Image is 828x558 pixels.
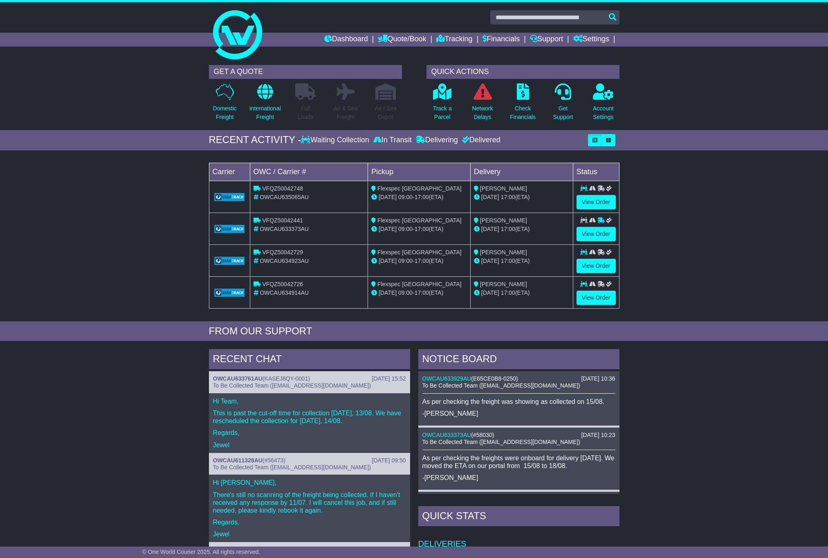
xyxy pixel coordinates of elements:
div: ( ) [422,432,615,439]
p: International Freight [249,104,281,121]
td: Carrier [209,163,250,181]
span: To Be Collected Team ([EMAIL_ADDRESS][DOMAIN_NAME]) [213,464,371,471]
div: RECENT CHAT [209,349,410,371]
span: [DATE] [481,194,499,200]
span: [PERSON_NAME] [480,217,527,224]
div: (ETA) [474,193,570,202]
td: Delivery [470,163,573,181]
p: As per checking the freights were onboard for delivery [DATE]. We moved the ETA on our portal fro... [422,454,615,470]
img: GetCarrierServiceLogo [214,193,245,201]
span: [DATE] [481,258,499,264]
div: - (ETA) [371,257,467,265]
span: 09:00 [398,258,413,264]
p: Hi [PERSON_NAME], [213,479,406,486]
p: Domestic Freight [213,104,236,121]
a: Quote/Book [378,33,426,47]
a: Support [530,33,563,47]
span: To Be Collected Team ([EMAIL_ADDRESS][DOMAIN_NAME]) [422,382,580,389]
a: Financials [482,33,520,47]
span: 17:00 [415,194,429,200]
span: Flexspec [GEOGRAPHIC_DATA] [377,217,462,224]
div: NOTICE BOARD [418,349,619,371]
p: Hi Team, [213,397,406,405]
a: OWCAU633761AU [213,375,263,382]
span: [PERSON_NAME] [480,185,527,192]
div: RECENT ACTIVITY - [209,134,301,146]
span: © One World Courier 2025. All rights reserved. [142,549,260,555]
span: #56473 [265,457,284,464]
div: - (ETA) [371,225,467,233]
a: OWCAU611328AU [213,457,263,464]
span: OWCAU633373AU [260,226,309,232]
td: Pickup [368,163,471,181]
div: ( ) [422,375,615,382]
span: OWCAU634923AU [260,258,309,264]
span: 17:00 [501,258,515,264]
span: [DATE] [379,194,397,200]
a: GetSupport [552,83,573,126]
img: GetCarrierServiceLogo [214,225,245,233]
p: As per checking the freight was showing as collected on 15/08. [422,398,615,406]
p: Track a Parcel [433,104,452,121]
a: Dashboard [324,33,368,47]
div: Waiting Collection [301,136,371,145]
a: NetworkDelays [471,83,493,126]
a: InternationalFreight [249,83,281,126]
p: Regards, [213,429,406,437]
span: Flexspec [GEOGRAPHIC_DATA] [377,249,462,255]
div: QUICK ACTIONS [426,65,619,79]
div: [DATE] 10:23 [581,432,615,439]
span: 17:00 [415,289,429,296]
a: View Order [577,195,616,209]
img: GetCarrierServiceLogo [214,257,245,265]
div: ( ) [213,375,406,382]
a: CheckFinancials [509,83,536,126]
span: To Be Collected Team ([EMAIL_ADDRESS][DOMAIN_NAME]) [422,439,580,445]
p: Air / Sea Depot [375,104,397,121]
p: -[PERSON_NAME] [422,410,615,417]
span: [DATE] [481,226,499,232]
a: OWCAU633373AU [422,432,471,438]
a: View Order [577,227,616,241]
span: #58030 [473,432,492,438]
div: Delivering [414,136,460,145]
p: Air & Sea Freight [334,104,358,121]
td: OWC / Carrier # [250,163,368,181]
div: Delivered [460,136,500,145]
div: GET A QUOTE [209,65,402,79]
span: VFQZ50042441 [262,217,303,224]
p: Account Settings [593,104,614,121]
span: Flexspec [GEOGRAPHIC_DATA] [377,185,462,192]
a: View Order [577,259,616,273]
div: (ETA) [474,289,570,297]
a: Track aParcel [433,83,452,126]
img: GetCarrierServiceLogo [214,289,245,297]
span: VFQZ50042729 [262,249,303,255]
div: (ETA) [474,257,570,265]
div: FROM OUR SUPPORT [209,325,619,337]
p: Jewel [213,530,406,538]
span: 17:00 [415,258,429,264]
span: 17:00 [501,289,515,296]
span: Flexspec [GEOGRAPHIC_DATA] [377,281,462,287]
span: [DATE] [379,258,397,264]
span: E65CE0B8-0250 [473,375,516,382]
span: OWCAU634914AU [260,289,309,296]
div: [DATE] 15:52 [372,375,406,382]
div: ( ) [213,457,406,464]
div: In Transit [371,136,414,145]
div: (ETA) [474,225,570,233]
a: View Order [577,291,616,305]
div: - (ETA) [371,193,467,202]
p: Check Financials [510,104,536,121]
div: [DATE] 10:36 [581,375,615,382]
p: Full Loads [295,104,316,121]
span: 09:00 [398,289,413,296]
span: [DATE] [481,289,499,296]
span: 17:00 [501,226,515,232]
a: Settings [573,33,609,47]
span: To Be Collected Team ([EMAIL_ADDRESS][DOMAIN_NAME]) [213,382,371,389]
p: -[PERSON_NAME] [422,474,615,482]
span: 17:00 [501,194,515,200]
p: There's still no scanning of the freight being collected. If I haven't received any response by 1... [213,491,406,515]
